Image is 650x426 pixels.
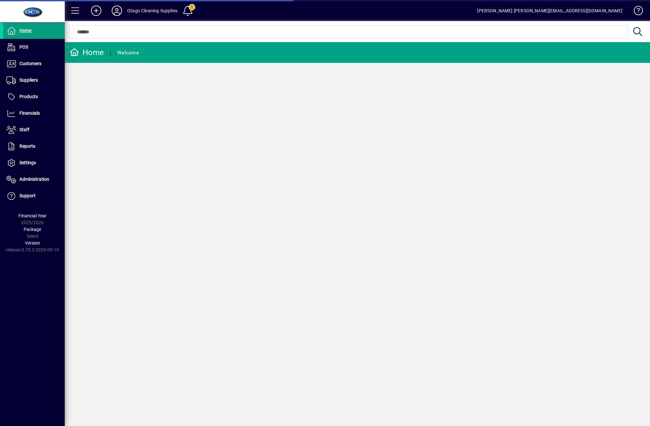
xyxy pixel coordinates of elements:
[3,155,65,171] a: Settings
[3,56,65,72] a: Customers
[3,89,65,105] a: Products
[24,227,41,232] span: Package
[127,6,177,16] div: Otago Cleaning Supplies
[70,47,104,58] div: Home
[3,188,65,204] a: Support
[629,1,642,22] a: Knowledge Base
[19,160,36,165] span: Settings
[117,48,139,58] div: Welcome
[3,39,65,55] a: POS
[19,77,38,83] span: Suppliers
[19,177,49,182] span: Administration
[25,240,40,246] span: Version
[19,110,40,116] span: Financials
[19,193,36,198] span: Support
[86,5,106,17] button: Add
[3,72,65,88] a: Suppliers
[3,138,65,155] a: Reports
[477,6,622,16] div: [PERSON_NAME] [PERSON_NAME][EMAIL_ADDRESS][DOMAIN_NAME]
[19,127,29,132] span: Staff
[18,213,47,218] span: Financial Year
[3,122,65,138] a: Staff
[3,171,65,188] a: Administration
[19,94,38,99] span: Products
[3,105,65,121] a: Financials
[106,5,127,17] button: Profile
[19,61,41,66] span: Customers
[19,144,35,149] span: Reports
[19,28,31,33] span: Home
[19,44,28,50] span: POS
